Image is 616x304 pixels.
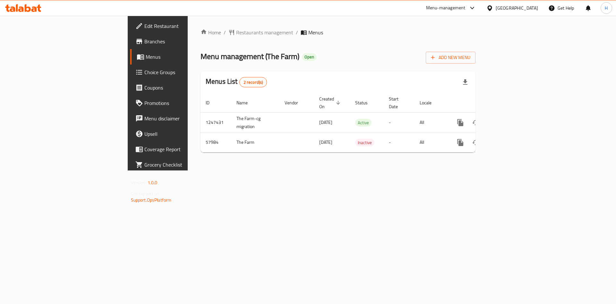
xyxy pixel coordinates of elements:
[302,54,317,60] span: Open
[130,95,231,111] a: Promotions
[206,99,218,107] span: ID
[448,93,519,113] th: Actions
[131,178,147,187] span: Version:
[285,99,306,107] span: Vendor
[131,196,172,204] a: Support.OpsPlatform
[144,145,226,153] span: Coverage Report
[384,112,415,133] td: -
[231,133,279,152] td: The Farm
[496,4,538,12] div: [GEOGRAPHIC_DATA]
[144,22,226,30] span: Edit Restaurant
[146,53,226,61] span: Menus
[201,29,475,36] nav: breadcrumb
[355,119,372,126] span: Active
[319,95,342,110] span: Created On
[296,29,298,36] li: /
[426,4,466,12] div: Menu-management
[144,68,226,76] span: Choice Groups
[239,77,267,87] div: Total records count
[130,34,231,49] a: Branches
[431,54,470,62] span: Add New Menu
[144,38,226,45] span: Branches
[468,115,483,130] button: Change Status
[319,138,332,146] span: [DATE]
[468,135,483,150] button: Change Status
[144,161,226,169] span: Grocery Checklist
[231,112,279,133] td: The Farm-cg migration
[130,65,231,80] a: Choice Groups
[605,4,608,12] span: H
[236,99,256,107] span: Name
[319,118,332,126] span: [DATE]
[458,74,473,90] div: Export file
[130,80,231,95] a: Coupons
[426,52,475,64] button: Add New Menu
[144,130,226,138] span: Upsell
[130,142,231,157] a: Coverage Report
[130,18,231,34] a: Edit Restaurant
[228,29,293,36] a: Restaurants management
[453,135,468,150] button: more
[131,189,160,198] span: Get support on:
[420,99,440,107] span: Locale
[355,139,374,146] span: Inactive
[201,49,299,64] span: Menu management ( The Farm )
[144,115,226,122] span: Menu disclaimer
[240,79,267,85] span: 2 record(s)
[389,95,407,110] span: Start Date
[302,53,317,61] div: Open
[384,133,415,152] td: -
[415,133,448,152] td: All
[415,112,448,133] td: All
[130,49,231,65] a: Menus
[453,115,468,130] button: more
[130,111,231,126] a: Menu disclaimer
[130,157,231,172] a: Grocery Checklist
[130,126,231,142] a: Upsell
[201,93,519,152] table: enhanced table
[206,77,267,87] h2: Menus List
[144,84,226,91] span: Coupons
[308,29,323,36] span: Menus
[355,99,376,107] span: Status
[144,99,226,107] span: Promotions
[148,178,158,187] span: 1.0.0
[236,29,293,36] span: Restaurants management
